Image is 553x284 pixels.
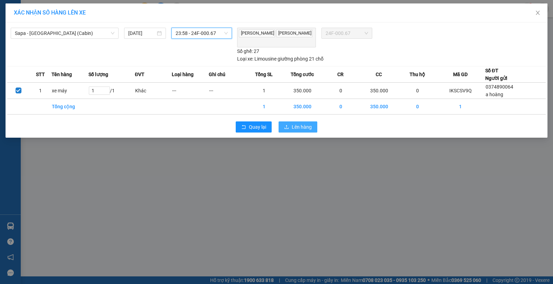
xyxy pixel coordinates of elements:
[535,10,541,16] span: close
[245,82,282,99] td: 1
[135,71,144,78] span: ĐVT
[36,71,45,78] span: STT
[255,71,273,78] span: Tổng SL
[239,29,275,37] span: [PERSON_NAME]
[237,55,324,63] div: Limousine giường phòng 21 chỗ
[88,71,108,78] span: Số lượng
[284,125,289,130] span: upload
[237,47,253,55] span: Số ghế:
[376,71,382,78] span: CC
[292,123,312,131] span: Lên hàng
[236,121,272,132] button: rollbackQuay lại
[276,29,312,37] span: [PERSON_NAME]
[282,99,322,114] td: 350.000
[176,28,228,38] span: 23:58 - 24F-000.67
[486,92,503,97] span: a hoàng
[337,71,344,78] span: CR
[326,28,368,38] span: 24F-000.67
[279,121,317,132] button: uploadLên hàng
[14,9,86,16] span: XÁC NHẬN SỐ HÀNG LÊN XE
[399,99,436,114] td: 0
[436,82,485,99] td: IKSCSV9Q
[322,99,359,114] td: 0
[322,82,359,99] td: 0
[172,71,194,78] span: Loại hàng
[410,71,425,78] span: Thu hộ
[399,82,436,99] td: 0
[237,55,253,63] span: Loại xe:
[51,82,88,99] td: xe máy
[88,82,135,99] td: / 1
[485,67,507,82] div: Số ĐT Người gửi
[291,71,314,78] span: Tổng cước
[528,3,547,23] button: Close
[128,29,156,37] input: 12/08/2025
[241,125,246,130] span: rollback
[359,99,399,114] td: 350.000
[453,71,468,78] span: Mã GD
[245,99,282,114] td: 1
[29,82,51,99] td: 1
[15,28,114,38] span: Sapa - Hà Nội (Cabin)
[237,47,259,55] div: 27
[51,99,88,114] td: Tổng cộng
[436,99,485,114] td: 1
[209,82,246,99] td: ---
[209,71,225,78] span: Ghi chú
[135,82,172,99] td: Khác
[486,84,513,90] span: 0374890064
[282,82,322,99] td: 350.000
[359,82,399,99] td: 350.000
[172,82,209,99] td: ---
[51,71,72,78] span: Tên hàng
[249,123,266,131] span: Quay lại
